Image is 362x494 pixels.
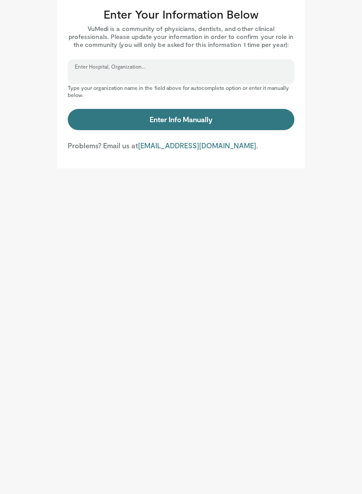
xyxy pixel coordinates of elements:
p: Problems? Email us at . [68,141,294,151]
a: [EMAIL_ADDRESS][DOMAIN_NAME] [138,141,256,150]
h3: Enter Your Information Below [68,7,294,21]
p: VuMedi is a community of physicians, dentists, and other clinical professionals. Please update yo... [68,25,294,49]
button: Enter Info Manually [68,109,294,130]
p: Type your organization name in the field above for autocomplete option or enter it manually below. [68,84,294,98]
label: Enter Hospital, Organization... [75,63,146,70]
